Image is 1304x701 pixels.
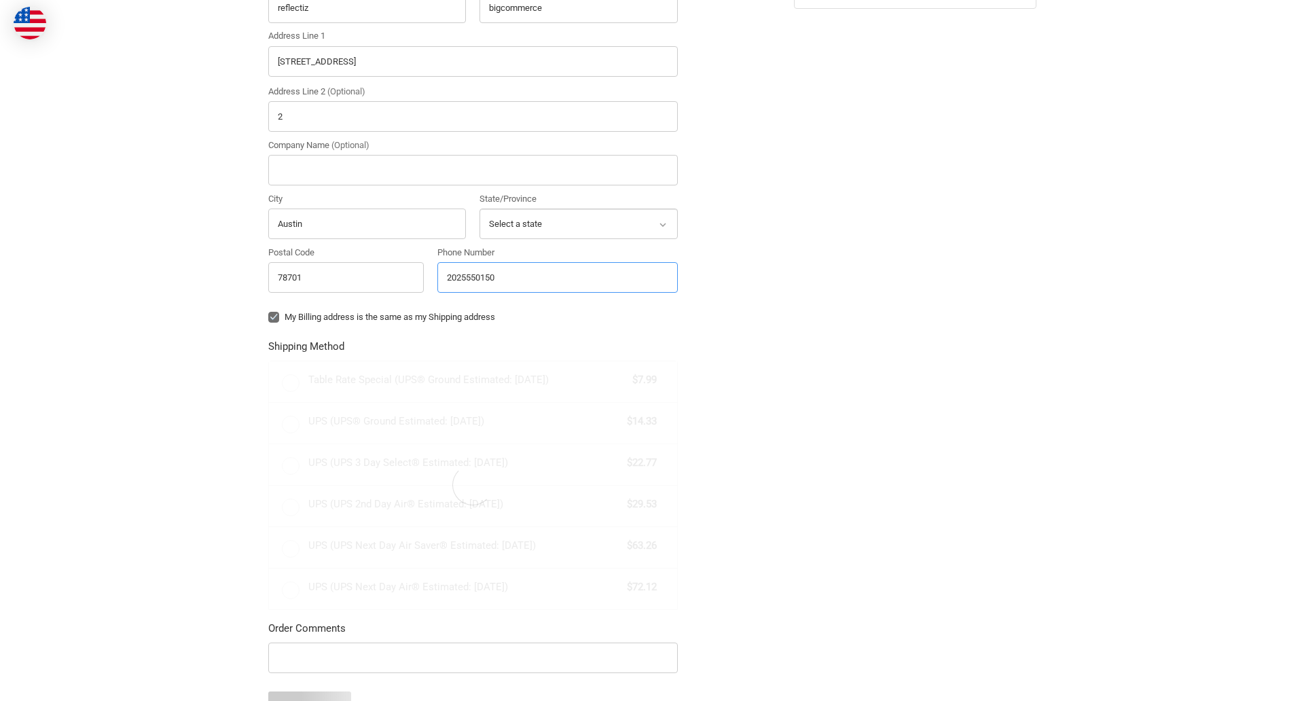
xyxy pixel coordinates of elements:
label: Address Line 1 [268,29,678,43]
small: (Optional) [331,140,369,150]
label: Address Line 2 [268,85,678,98]
label: Postal Code [268,246,424,259]
small: (Optional) [327,86,365,96]
span: Checkout [114,6,156,18]
img: duty and tax information for United States [14,7,46,39]
label: My Billing address is the same as my Shipping address [268,312,678,323]
label: State/Province [479,192,678,206]
label: City [268,192,467,206]
legend: Order Comments [268,621,346,643]
label: Phone Number [437,246,678,259]
label: Company Name [268,139,678,152]
legend: Shipping Method [268,339,344,361]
